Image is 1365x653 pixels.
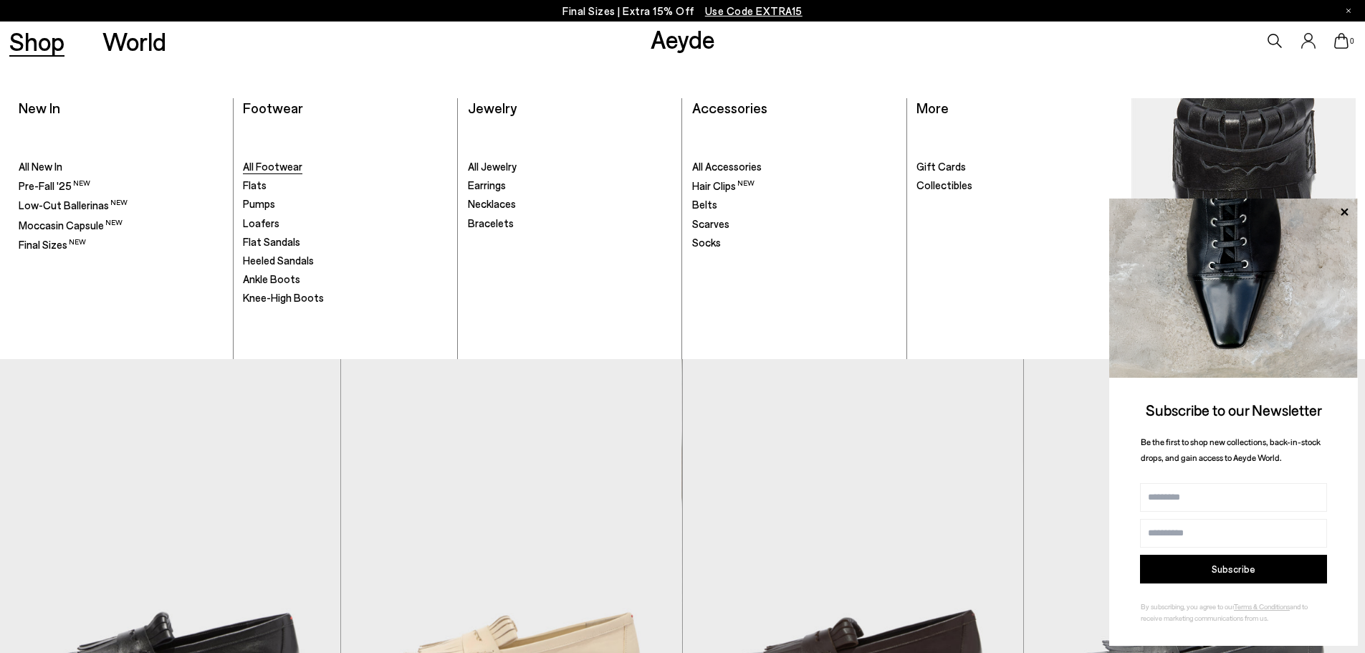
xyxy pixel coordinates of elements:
span: Scarves [692,217,729,230]
a: Bracelets [468,216,673,231]
span: Loafers [243,216,279,229]
a: All Accessories [692,160,897,174]
span: Navigate to /collections/ss25-final-sizes [705,4,803,17]
a: World [102,29,166,54]
span: Knee-High Boots [243,291,324,304]
a: Gift Cards [916,160,1122,174]
a: Knee-High Boots [243,291,448,305]
button: Subscribe [1140,555,1327,583]
a: More [916,99,949,116]
span: All New In [19,160,62,173]
span: Flats [243,178,267,191]
a: Moccasin Capsule [19,218,224,233]
span: Ankle Boots [243,272,300,285]
a: New In [19,99,60,116]
span: Collectibles [916,178,972,191]
a: Collectibles [916,178,1122,193]
a: Loafers [243,216,448,231]
span: Moccasin Capsule [19,219,123,232]
span: Necklaces [468,197,516,210]
img: ca3f721fb6ff708a270709c41d776025.jpg [1109,199,1358,378]
span: Final Sizes [19,238,86,251]
a: Jewelry [468,99,517,116]
a: Necklaces [468,197,673,211]
a: Flats [243,178,448,193]
span: Subscribe to our Newsletter [1146,401,1322,419]
span: All Footwear [243,160,302,173]
a: Belts [692,198,897,212]
a: All Jewelry [468,160,673,174]
a: 0 [1334,33,1349,49]
span: Pre-Fall '25 [19,179,90,192]
span: All Jewelry [468,160,517,173]
p: Final Sizes | Extra 15% Off [562,2,803,20]
a: Footwear [243,99,303,116]
a: Scarves [692,217,897,232]
a: Flat Sandals [243,235,448,249]
a: All Footwear [243,160,448,174]
span: Hair Clips [692,179,755,192]
a: Heeled Sandals [243,254,448,268]
span: 0 [1349,37,1356,45]
span: Belts [692,198,717,211]
img: Mobile_e6eede4d-78b8-4bd1-ae2a-4197e375e133_900x.jpg [1132,98,1356,350]
a: Final Sizes [19,237,224,252]
a: Low-Cut Ballerinas [19,198,224,213]
span: Pumps [243,197,275,210]
a: Moccasin Capsule [1132,98,1356,350]
a: Hair Clips [692,178,897,194]
a: Socks [692,236,897,250]
span: Be the first to shop new collections, back-in-stock drops, and gain access to Aeyde World. [1141,437,1321,463]
a: Ankle Boots [243,272,448,287]
a: Shop [9,29,64,54]
span: By subscribing, you agree to our [1141,602,1234,611]
span: Gift Cards [916,160,966,173]
a: Accessories [692,99,767,116]
a: Pre-Fall '25 [19,178,224,194]
span: Socks [692,236,721,249]
span: All Accessories [692,160,762,173]
a: Terms & Conditions [1234,602,1290,611]
a: Aeyde [651,24,715,54]
a: All New In [19,160,224,174]
a: Pumps [243,197,448,211]
span: Low-Cut Ballerinas [19,199,128,211]
span: Bracelets [468,216,514,229]
span: Flat Sandals [243,235,300,248]
a: Earrings [468,178,673,193]
span: Heeled Sandals [243,254,314,267]
span: Earrings [468,178,506,191]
